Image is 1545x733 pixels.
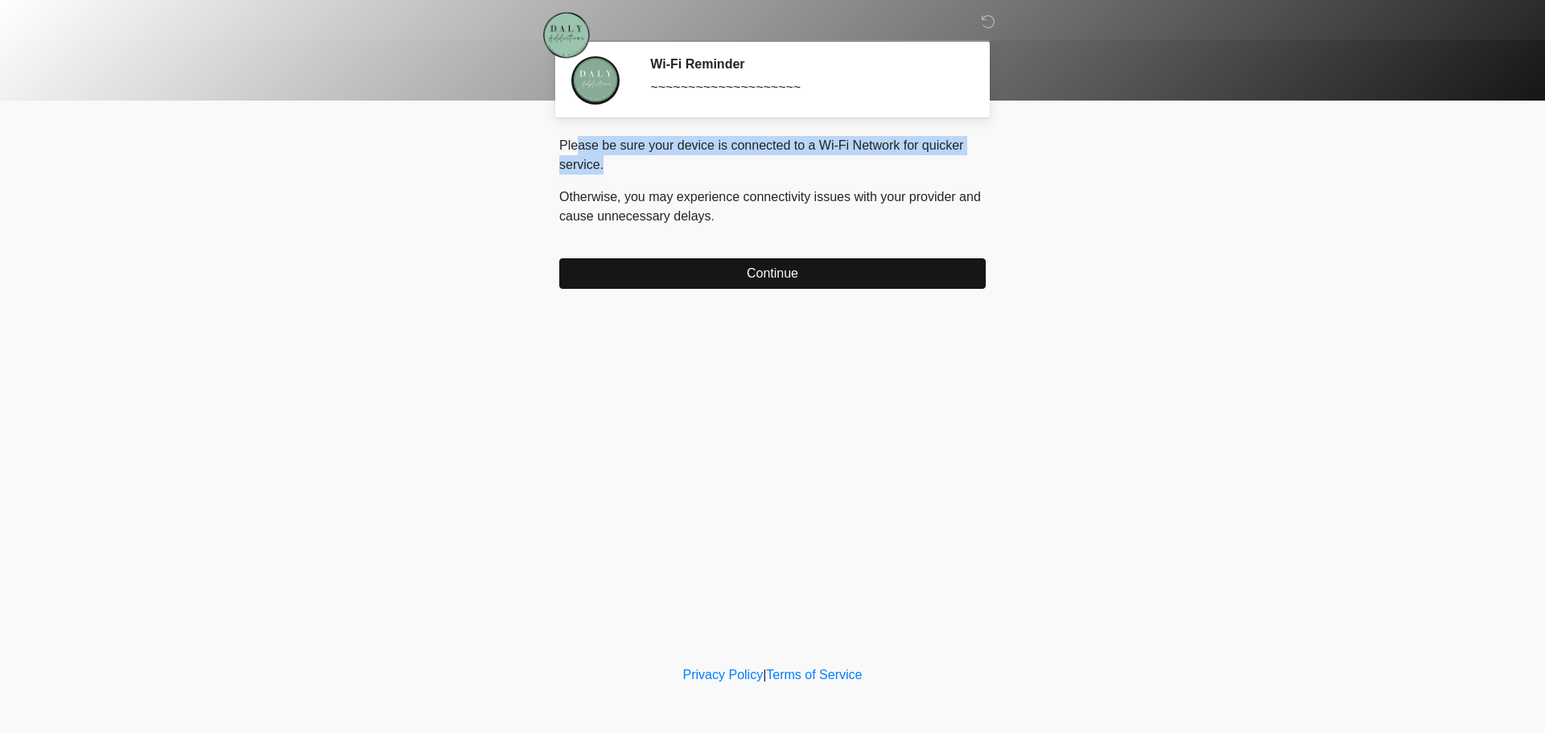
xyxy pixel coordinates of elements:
[763,668,766,682] a: |
[650,78,962,97] div: ~~~~~~~~~~~~~~~~~~~~
[711,209,715,223] span: .
[766,668,862,682] a: Terms of Service
[543,12,590,59] img: Daly Addictions Logo
[683,668,764,682] a: Privacy Policy
[559,187,986,226] p: Otherwise, you may experience connectivity issues with your provider and cause unnecessary delays
[571,56,620,105] img: Agent Avatar
[559,258,986,289] button: Continue
[559,136,986,175] p: Please be sure your device is connected to a Wi-Fi Network for quicker service.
